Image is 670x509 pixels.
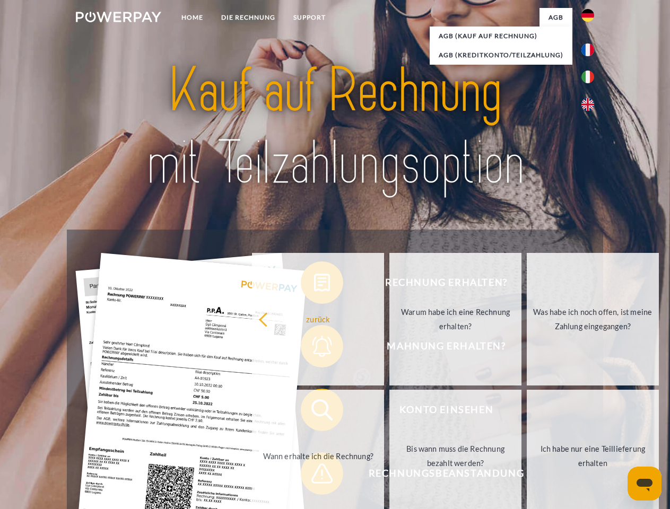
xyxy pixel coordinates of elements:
[533,442,652,470] div: Ich habe nur eine Teillieferung erhalten
[396,305,515,334] div: Warum habe ich eine Rechnung erhalten?
[172,8,212,27] a: Home
[430,27,572,46] a: AGB (Kauf auf Rechnung)
[628,467,662,501] iframe: Schaltfläche zum Öffnen des Messaging-Fensters
[101,51,569,203] img: title-powerpay_de.svg
[212,8,284,27] a: DIE RECHNUNG
[581,9,594,22] img: de
[527,253,659,385] a: Was habe ich noch offen, ist meine Zahlung eingegangen?
[581,43,594,56] img: fr
[396,442,515,470] div: Bis wann muss die Rechnung bezahlt werden?
[258,449,378,463] div: Wann erhalte ich die Rechnung?
[581,98,594,111] img: en
[258,312,378,326] div: zurück
[581,71,594,83] img: it
[533,305,652,334] div: Was habe ich noch offen, ist meine Zahlung eingegangen?
[540,8,572,27] a: agb
[284,8,335,27] a: SUPPORT
[76,12,161,22] img: logo-powerpay-white.svg
[430,46,572,65] a: AGB (Kreditkonto/Teilzahlung)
